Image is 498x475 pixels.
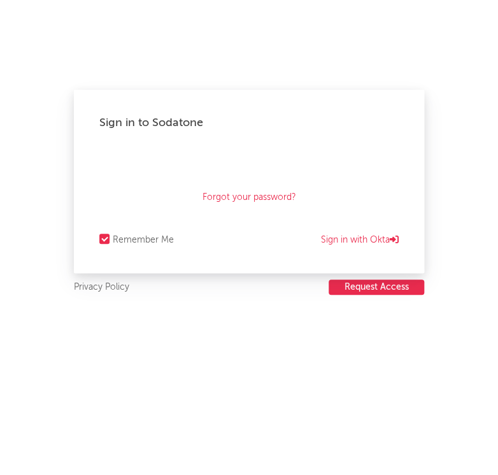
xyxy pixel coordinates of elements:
[99,115,399,131] div: Sign in to Sodatone
[321,232,399,248] a: Sign in with Okta
[329,280,424,295] button: Request Access
[74,280,129,295] a: Privacy Policy
[329,280,424,295] a: Request Access
[203,190,296,205] a: Forgot your password?
[113,232,174,248] div: Remember Me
